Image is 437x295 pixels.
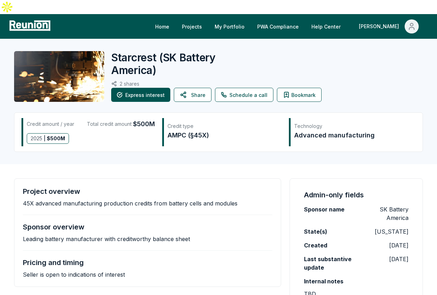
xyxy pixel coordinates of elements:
div: Technology [294,123,408,130]
p: [US_STATE] [375,227,408,236]
label: State(s) [304,227,327,236]
div: Credit type [167,123,281,130]
label: Sponsor name [304,205,344,214]
div: AMPC (§45X) [167,130,281,140]
span: 2025 [31,134,42,143]
a: My Portfolio [209,19,250,33]
a: Schedule a call [215,88,273,102]
nav: Main [150,19,430,33]
img: Starcrest [14,51,104,102]
a: Help Center [306,19,346,33]
span: $ 500M [47,134,65,143]
a: Home [150,19,175,33]
button: [PERSON_NAME] [353,19,424,33]
a: PWA Compliance [252,19,304,33]
h2: Starcrest [111,51,250,76]
div: Advanced manufacturing [294,130,408,140]
button: Bookmark [277,88,322,102]
button: Share [174,88,211,102]
label: Last substantive update [304,255,356,272]
div: Credit amount / year [27,119,74,129]
p: [DATE] [389,255,408,263]
div: Total credit amount [87,119,155,129]
p: SK Battery America [356,205,408,222]
button: Express interest [111,88,170,102]
p: 45X advanced manufacturing production credits from battery cells and modules [23,200,237,207]
h4: Sponsor overview [23,223,84,231]
h4: Pricing and timing [23,258,84,267]
p: Leading battery manufacturer with creditworthy balance sheet [23,235,190,242]
h4: Admin-only fields [304,190,364,200]
span: $500M [133,119,155,129]
label: Internal notes [304,277,343,285]
a: Projects [176,19,208,33]
label: Created [304,241,327,250]
h4: Project overview [23,187,80,196]
div: [PERSON_NAME] [359,19,402,33]
span: | [44,134,45,143]
span: ( SK Battery America ) [111,51,216,76]
p: Seller is open to indications of interest [23,271,125,278]
p: [DATE] [389,241,408,250]
p: 2 shares [120,81,139,87]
